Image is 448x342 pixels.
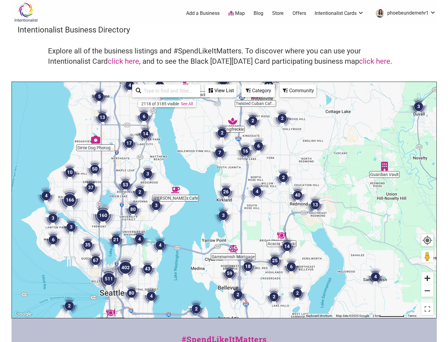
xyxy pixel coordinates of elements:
[217,183,235,201] div: 26
[380,162,389,171] div: Guardian Vault
[187,300,205,318] div: 2
[292,10,306,17] a: Offers
[214,206,232,225] div: 3
[113,256,138,280] div: 402
[13,310,33,318] a: Open this area in Google Maps (opens a new window)
[48,46,400,66] h4: Explore all of the business listings and #SpendLikeItMatters. To discover where you can use your ...
[241,84,275,97] div: Filter by category
[44,209,62,227] div: 3
[213,124,231,142] div: 2
[265,288,283,306] div: 2
[116,176,135,194] div: 53
[373,314,379,317] span: 2 km
[120,134,138,152] div: 17
[108,57,139,66] a: click here
[124,200,142,218] div: 80
[210,144,229,162] div: 7
[58,188,82,212] div: 166
[228,10,245,17] a: Map
[371,314,406,318] button: Map Scale: 2 km per 78 pixels
[142,287,160,305] div: 4
[61,163,79,181] div: 10
[306,314,332,318] button: Keyboard shortcuts
[122,284,141,302] div: 80
[186,10,220,17] a: Add a Business
[282,258,300,276] div: 6
[44,231,62,249] div: 6
[91,203,115,228] div: 160
[273,109,291,127] div: 2
[97,267,121,291] div: 511
[336,314,369,317] span: Map data ©2025 Google
[136,125,155,143] div: 14
[93,108,111,127] div: 13
[18,24,431,35] h3: Intentionalist Business Directory
[13,310,33,318] img: Google
[421,285,433,297] button: Zoom out
[288,284,306,302] div: 2
[272,10,284,17] a: Store
[236,142,255,160] div: 16
[239,257,257,276] div: 18
[289,186,307,204] div: 40
[12,2,40,22] img: Intentionalist
[278,237,296,256] div: 14
[171,185,180,195] div: Willy's Cafe
[421,250,433,262] button: Drag Pegman onto the map to open Street View
[280,85,316,97] div: Community
[37,187,55,205] div: 4
[147,196,165,215] div: 3
[254,10,263,17] a: Blog
[277,231,286,240] div: Acacia Teriyaki
[139,165,157,183] div: 3
[274,168,292,187] div: 2
[90,87,108,106] div: 5
[244,112,262,130] div: 2
[60,297,78,315] div: 2
[421,272,433,284] button: Zoom in
[87,251,105,269] div: 67
[139,260,157,278] div: 43
[421,303,433,315] button: Toggle fullscreen view
[206,85,236,97] div: View List
[181,101,193,106] a: See All
[121,76,139,94] div: 4
[106,308,115,317] div: Slice Box Pizza
[151,236,169,254] div: 4
[266,252,284,270] div: 25
[408,314,416,317] a: Terms
[315,10,364,17] a: Intentionalist Cards
[229,244,238,253] div: Sammamish Mortgage
[62,218,80,236] div: 3
[249,137,268,155] div: 6
[228,117,237,126] div: Yungfreckle
[421,234,433,246] button: Your Location
[221,264,239,283] div: 59
[82,178,100,197] div: 37
[260,76,278,94] div: 15
[130,230,149,248] div: 4
[306,196,324,214] div: 13
[280,84,316,97] div: Filter by Community
[131,183,149,201] div: 2
[409,97,428,116] div: 3
[141,101,179,106] div: 2118 of 3185 visible
[79,236,97,254] div: 35
[135,107,153,126] div: 6
[229,286,247,304] div: 2
[248,182,266,201] div: 4
[86,160,104,178] div: 50
[359,57,390,66] a: click here
[242,85,274,97] div: Category
[373,8,436,19] a: phoebeundernehr1
[366,268,385,286] div: 4
[107,231,125,249] div: 21
[132,84,200,97] div: Type to search and filter
[91,135,100,144] div: Dirtie Dog Photography
[141,85,197,97] input: Type to find and filter...
[205,84,237,97] div: See a list of the visible businesses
